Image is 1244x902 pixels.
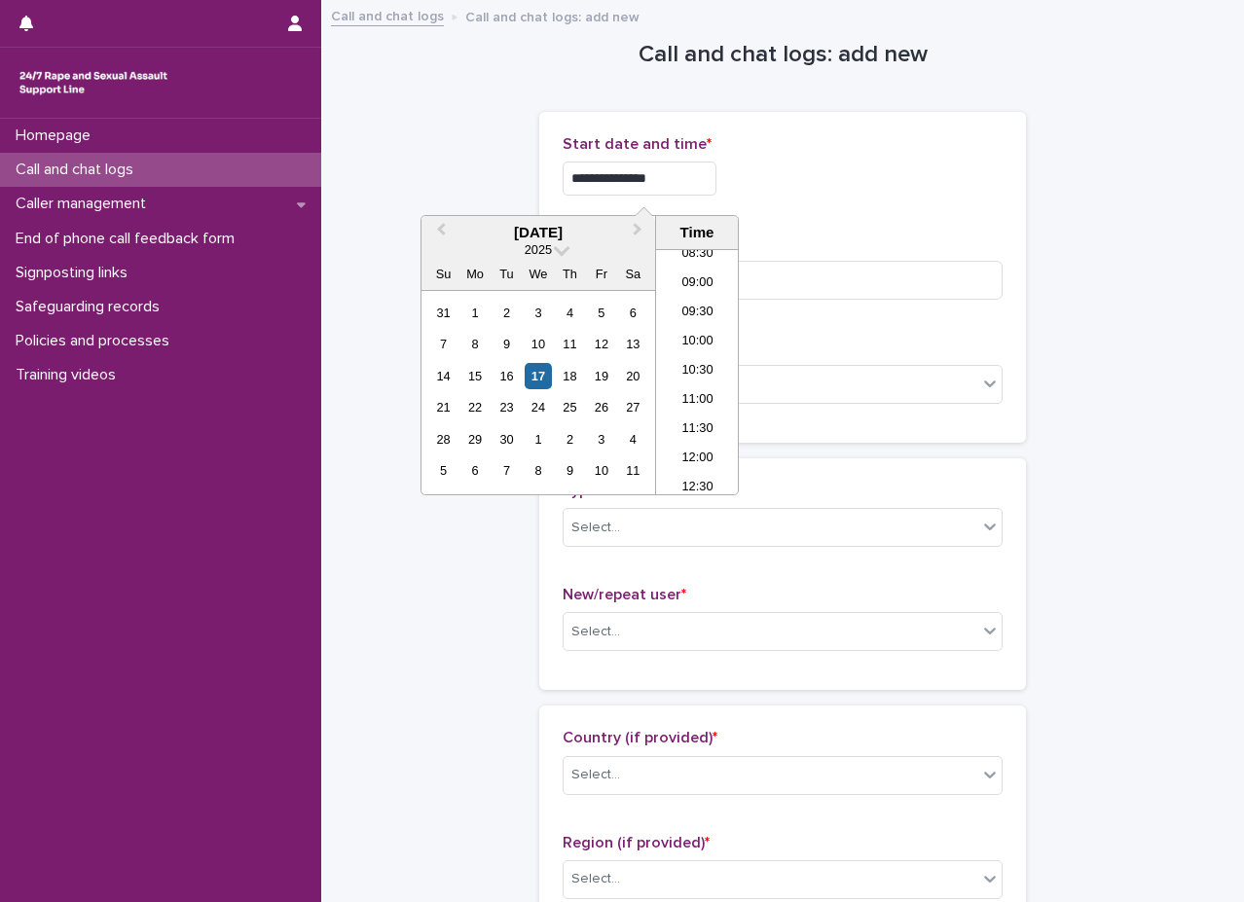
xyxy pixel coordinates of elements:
span: Region (if provided) [563,835,710,850]
div: Choose Saturday, September 27th, 2025 [620,394,646,420]
p: Safeguarding records [8,298,175,316]
div: Choose Thursday, September 11th, 2025 [557,331,583,357]
span: 2025 [525,242,552,257]
span: Start date and time [563,136,712,152]
div: Choose Friday, October 3rd, 2025 [588,426,614,452]
p: Policies and processes [8,332,185,350]
div: Select... [571,518,620,538]
div: Th [557,261,583,287]
p: Call and chat logs: add new [465,5,640,26]
div: month 2025-09 [427,297,648,487]
div: We [525,261,551,287]
div: Choose Sunday, September 28th, 2025 [430,426,457,452]
div: Select... [571,622,620,642]
div: Choose Tuesday, September 23rd, 2025 [494,394,520,420]
div: [DATE] [421,224,655,241]
div: Tu [494,261,520,287]
p: Signposting links [8,264,143,282]
li: 10:00 [656,328,739,357]
div: Choose Tuesday, October 7th, 2025 [494,457,520,484]
div: Choose Friday, September 19th, 2025 [588,363,614,389]
div: Choose Monday, September 1st, 2025 [461,300,488,326]
div: Time [661,224,733,241]
div: Choose Friday, September 26th, 2025 [588,394,614,420]
div: Choose Sunday, September 7th, 2025 [430,331,457,357]
div: Choose Saturday, September 20th, 2025 [620,363,646,389]
div: Choose Sunday, September 21st, 2025 [430,394,457,420]
li: 11:30 [656,415,739,445]
a: Call and chat logs [331,4,444,26]
div: Choose Sunday, October 5th, 2025 [430,457,457,484]
div: Choose Monday, October 6th, 2025 [461,457,488,484]
p: End of phone call feedback form [8,230,250,248]
div: Choose Thursday, September 18th, 2025 [557,363,583,389]
div: Choose Thursday, September 4th, 2025 [557,300,583,326]
div: Fr [588,261,614,287]
li: 11:00 [656,386,739,415]
div: Choose Friday, October 10th, 2025 [588,457,614,484]
div: Choose Saturday, September 6th, 2025 [620,300,646,326]
li: 10:30 [656,357,739,386]
li: 09:00 [656,270,739,299]
div: Choose Saturday, October 4th, 2025 [620,426,646,452]
p: Call and chat logs [8,161,149,179]
div: Choose Wednesday, October 1st, 2025 [525,426,551,452]
div: Choose Thursday, September 25th, 2025 [557,394,583,420]
span: New/repeat user [563,587,686,602]
div: Choose Saturday, September 13th, 2025 [620,331,646,357]
img: rhQMoQhaT3yELyF149Cw [16,63,171,102]
div: Su [430,261,457,287]
li: 12:00 [656,445,739,474]
div: Select... [571,869,620,889]
p: Homepage [8,126,106,145]
div: Select... [571,765,620,785]
div: Choose Monday, September 8th, 2025 [461,331,488,357]
h1: Call and chat logs: add new [539,41,1026,69]
div: Choose Friday, September 5th, 2025 [588,300,614,326]
div: Choose Tuesday, September 30th, 2025 [494,426,520,452]
div: Choose Wednesday, September 17th, 2025 [525,363,551,389]
div: Sa [620,261,646,287]
button: Previous Month [423,218,455,249]
div: Choose Saturday, October 11th, 2025 [620,457,646,484]
div: Choose Sunday, September 14th, 2025 [430,363,457,389]
div: Choose Monday, September 22nd, 2025 [461,394,488,420]
li: 09:30 [656,299,739,328]
button: Next Month [624,218,655,249]
p: Caller management [8,195,162,213]
div: Choose Thursday, October 2nd, 2025 [557,426,583,452]
div: Choose Monday, September 29th, 2025 [461,426,488,452]
div: Mo [461,261,488,287]
div: Choose Tuesday, September 2nd, 2025 [494,300,520,326]
div: Choose Tuesday, September 9th, 2025 [494,331,520,357]
div: Choose Tuesday, September 16th, 2025 [494,363,520,389]
div: Choose Wednesday, September 24th, 2025 [525,394,551,420]
div: Choose Sunday, August 31st, 2025 [430,300,457,326]
p: Training videos [8,366,131,384]
li: 12:30 [656,474,739,503]
div: Choose Thursday, October 9th, 2025 [557,457,583,484]
li: 08:30 [656,240,739,270]
div: Choose Wednesday, September 3rd, 2025 [525,300,551,326]
div: Choose Wednesday, October 8th, 2025 [525,457,551,484]
span: Country (if provided) [563,730,717,745]
div: Choose Friday, September 12th, 2025 [588,331,614,357]
div: Choose Wednesday, September 10th, 2025 [525,331,551,357]
div: Choose Monday, September 15th, 2025 [461,363,488,389]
